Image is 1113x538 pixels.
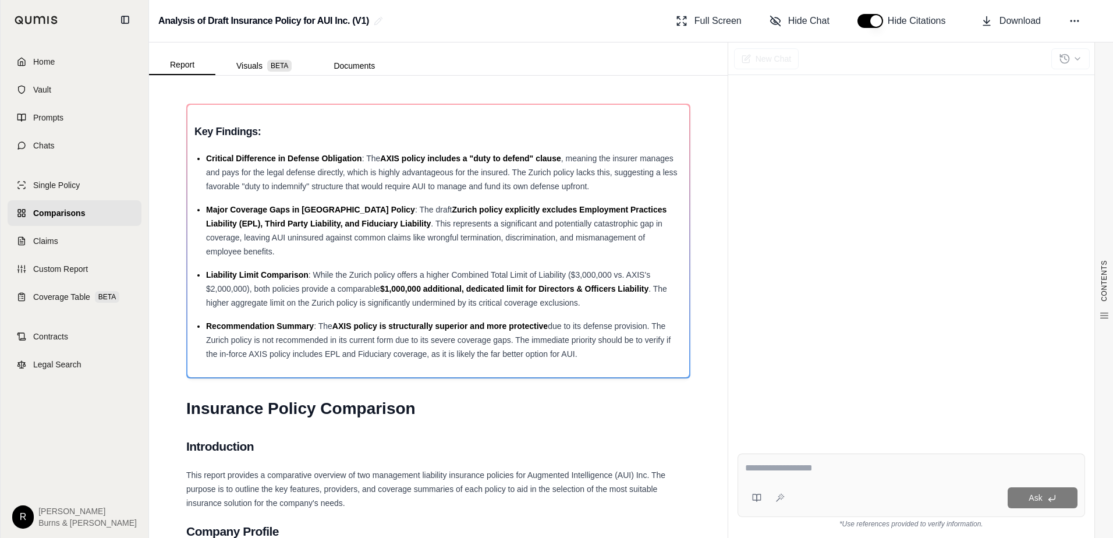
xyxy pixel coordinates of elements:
span: Hide Chat [788,14,830,28]
button: Ask [1008,487,1077,508]
span: Custom Report [33,263,88,275]
a: Single Policy [8,172,141,198]
button: Full Screen [671,9,746,33]
span: : The [362,154,381,163]
button: Visuals [215,56,313,75]
h2: Introduction [186,434,690,459]
span: [PERSON_NAME] [38,505,137,517]
span: : The [314,321,332,331]
span: due to its defense provision. The Zurich policy is not recommended in its current form due to its... [206,321,671,359]
button: Download [976,9,1045,33]
span: BETA [95,291,119,303]
span: Contracts [33,331,68,342]
button: Collapse sidebar [116,10,134,29]
h1: Insurance Policy Comparison [186,392,690,425]
a: Vault [8,77,141,102]
a: Chats [8,133,141,158]
span: Prompts [33,112,63,123]
span: Full Screen [694,14,742,28]
span: Ask [1029,493,1042,502]
a: Comparisons [8,200,141,226]
h2: Analysis of Draft Insurance Policy for AUI Inc. (V1) [158,10,369,31]
span: Legal Search [33,359,81,370]
span: This report provides a comparative overview of two management liability insurance policies for Au... [186,470,665,508]
span: Major Coverage Gaps in [GEOGRAPHIC_DATA] Policy [206,205,415,214]
span: Claims [33,235,58,247]
img: Qumis Logo [15,16,58,24]
span: AXIS policy includes a "duty to defend" clause [380,154,561,163]
span: Chats [33,140,55,151]
span: Liability Limit Comparison [206,270,309,279]
span: BETA [267,60,292,72]
span: CONTENTS [1100,260,1109,302]
span: Download [999,14,1041,28]
a: Custom Report [8,256,141,282]
span: . This represents a significant and potentially catastrophic gap in coverage, leaving AUI uninsur... [206,219,662,256]
span: , meaning the insurer manages and pays for the legal defense directly, which is highly advantageo... [206,154,678,191]
span: : The draft [415,205,452,214]
span: Vault [33,84,51,95]
span: . The higher aggregate limit on the Zurich policy is significantly undermined by its critical cov... [206,284,667,307]
span: Coverage Table [33,291,90,303]
a: Claims [8,228,141,254]
span: Hide Citations [888,14,953,28]
span: Single Policy [33,179,80,191]
button: Documents [313,56,396,75]
div: R [12,505,34,529]
a: Contracts [8,324,141,349]
h3: Key Findings: [194,121,682,142]
a: Coverage TableBETA [8,284,141,310]
span: Comparisons [33,207,85,219]
a: Legal Search [8,352,141,377]
a: Prompts [8,105,141,130]
span: Home [33,56,55,68]
button: Report [149,55,215,75]
span: Burns & [PERSON_NAME] [38,517,137,529]
span: Critical Difference in Defense Obligation [206,154,362,163]
span: Recommendation Summary [206,321,314,331]
span: $1,000,000 additional, dedicated limit for Directors & Officers Liability [380,284,648,293]
span: : While the Zurich policy offers a higher Combined Total Limit of Liability ($3,000,000 vs. AXIS'... [206,270,650,293]
button: Hide Chat [765,9,834,33]
span: AXIS policy is structurally superior and more protective [332,321,548,331]
a: Home [8,49,141,75]
div: *Use references provided to verify information. [738,517,1085,529]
